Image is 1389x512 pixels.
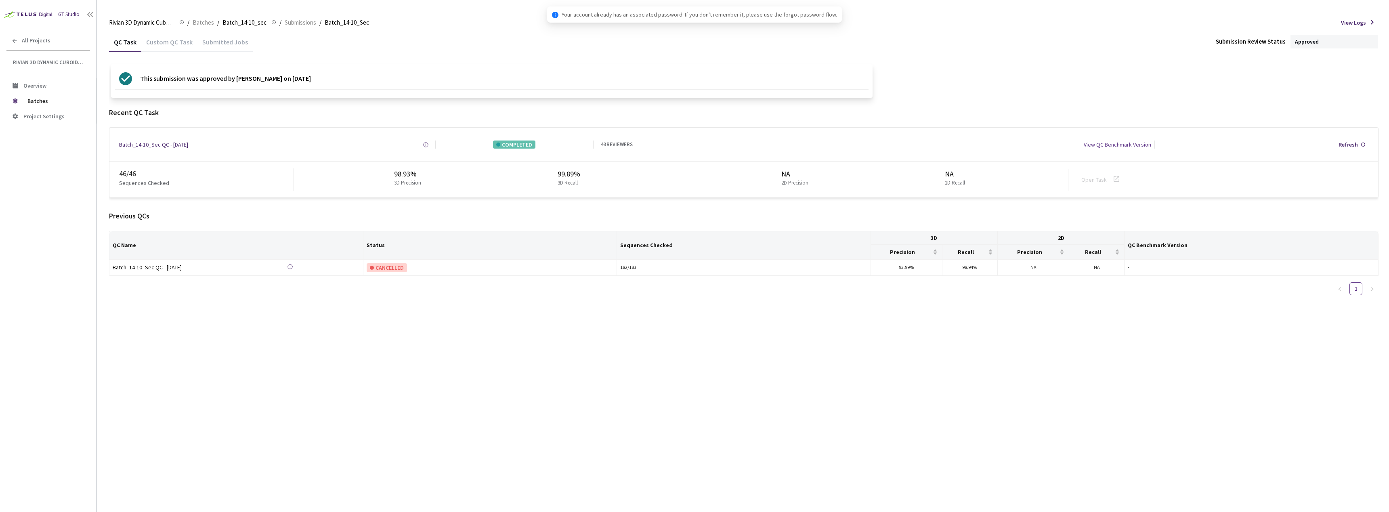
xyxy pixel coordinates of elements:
[1333,282,1346,295] button: left
[493,141,535,149] div: COMPLETED
[23,113,65,120] span: Project Settings
[141,38,197,52] div: Custom QC Task
[1069,260,1125,276] td: NA
[58,11,80,19] div: GT Studio
[1216,37,1286,46] div: Submission Review Status
[558,169,581,179] div: 99.89%
[1337,287,1342,292] span: left
[109,231,363,260] th: QC Name
[109,38,141,52] div: QC Task
[998,260,1069,276] td: NA
[874,249,931,255] span: Precision
[1001,249,1058,255] span: Precision
[620,264,867,271] div: 182 / 183
[285,18,316,27] span: Submissions
[191,18,216,27] a: Batches
[781,179,808,187] p: 2D Precision
[119,141,188,149] a: Batch_14-10_Sec QC - [DATE]
[942,260,998,276] td: 98.94%
[283,18,318,27] a: Submissions
[601,141,633,149] div: 43 REVIEWERS
[394,179,421,187] p: 3D Precision
[27,93,83,109] span: Batches
[23,82,46,89] span: Overview
[1128,264,1375,271] div: -
[552,12,558,18] span: info-circle
[1125,231,1379,260] th: QC Benchmark Version
[363,231,617,260] th: Status
[119,168,294,179] div: 46 / 46
[617,231,871,260] th: Sequences Checked
[1366,282,1379,295] button: right
[946,249,986,255] span: Recall
[1072,249,1113,255] span: Recall
[1370,287,1374,292] span: right
[325,18,369,27] span: Batch_14-10_Sec
[22,37,50,44] span: All Projects
[781,169,812,179] div: NA
[193,18,214,27] span: Batches
[1341,19,1366,27] span: View Logs
[140,72,311,85] p: This submission was approved by [PERSON_NAME] on [DATE]
[945,169,968,179] div: NA
[13,59,85,66] span: Rivian 3D Dynamic Cuboids[2024-25]
[1069,245,1125,260] th: Recall
[1366,282,1379,295] li: Next Page
[1333,282,1346,295] li: Previous Page
[319,18,321,27] li: /
[1349,282,1362,295] li: 1
[871,245,942,260] th: Precision
[1081,176,1107,183] a: Open Task
[558,179,578,187] p: 3D Recall
[945,179,965,187] p: 2D Recall
[871,231,998,245] th: 3D
[998,245,1069,260] th: Precision
[222,18,266,27] span: Batch_14-10_sec
[197,38,253,52] div: Submitted Jobs
[109,18,174,27] span: Rivian 3D Dynamic Cuboids[2024-25]
[217,18,219,27] li: /
[871,260,942,276] td: 93.99%
[367,263,407,272] div: CANCELLED
[1339,141,1358,149] div: Refresh
[113,263,226,272] a: Batch_14-10_Sec QC - [DATE]
[942,245,998,260] th: Recall
[1350,283,1362,295] a: 1
[109,211,1379,221] div: Previous QCs
[109,107,1379,118] div: Recent QC Task
[187,18,189,27] li: /
[279,18,281,27] li: /
[394,169,424,179] div: 98.93%
[1084,141,1151,149] div: View QC Benchmark Version
[119,179,169,187] p: Sequences Checked
[562,10,837,19] span: Your account already has an associated password. If you don't remember it, please use the forgot ...
[998,231,1125,245] th: 2D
